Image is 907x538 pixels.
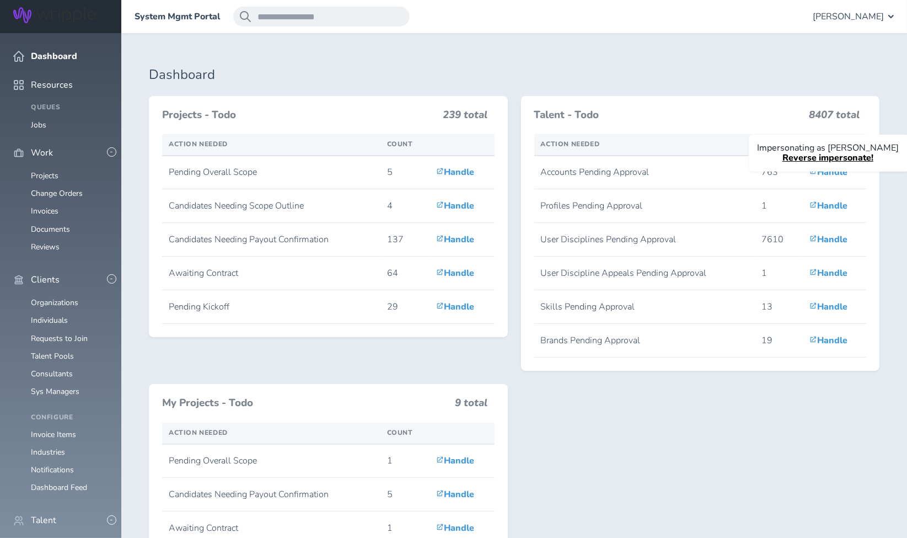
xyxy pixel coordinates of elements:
a: Handle [809,233,847,246]
a: Consultants [31,369,73,379]
a: Handle [809,200,847,212]
a: Invoice Items [31,429,76,440]
a: Organizations [31,297,78,308]
td: Candidates Needing Scope Outline [162,189,380,223]
button: [PERSON_NAME] [813,7,894,26]
td: User Discipline Appeals Pending Approval [534,257,755,290]
td: 1 [755,189,803,223]
a: Handle [436,267,474,279]
a: Individuals [31,315,68,326]
a: Handle [436,455,474,467]
a: Handle [809,166,847,178]
a: Handle [436,522,474,534]
span: Dashboard [31,51,77,61]
a: Handle [809,267,847,279]
td: Profiles Pending Approval [534,189,755,223]
a: Sys Managers [31,386,79,397]
span: Clients [31,275,60,285]
a: Notifications [31,465,74,475]
a: Handle [436,301,474,313]
p: Impersonating as [PERSON_NAME] [757,143,899,153]
a: Reviews [31,242,60,252]
span: Work [31,148,53,158]
h3: My Projects - Todo [162,397,449,409]
td: Candidates Needing Payout Confirmation [162,478,380,512]
td: Pending Overall Scope [162,444,380,478]
span: Action Needed [169,428,228,437]
a: Handle [436,166,474,178]
td: 64 [380,257,430,290]
span: Action Needed [541,140,600,148]
a: Handle [436,488,474,500]
td: 1 [755,257,803,290]
td: 763 [755,156,803,189]
td: 1 [380,444,430,478]
td: 137 [380,223,430,257]
a: Talent Pools [31,351,74,361]
a: Documents [31,224,70,235]
a: Change Orders [31,188,83,199]
h4: Configure [31,414,108,422]
a: Jobs [31,120,46,130]
button: - [107,515,116,525]
td: 5 [380,478,430,512]
td: 5 [380,156,430,189]
td: 13 [755,290,803,324]
a: Projects [31,171,58,181]
a: System Mgmt Portal [135,12,220,22]
a: Handle [809,334,847,347]
a: Invoices [31,206,58,216]
span: Talent [31,515,56,525]
h3: Projects - Todo [162,109,437,121]
button: - [107,147,116,157]
td: 4 [380,189,430,223]
td: Pending Overall Scope [162,156,380,189]
span: Resources [31,80,73,90]
td: 7610 [755,223,803,257]
td: Awaiting Contract [162,257,380,290]
td: Accounts Pending Approval [534,156,755,189]
a: Handle [436,200,474,212]
h1: Dashboard [149,67,879,83]
a: Handle [436,233,474,246]
span: Count [387,140,413,148]
button: - [107,274,116,284]
span: Action Needed [169,140,228,148]
h3: Talent - Todo [534,109,803,121]
a: Dashboard Feed [31,482,87,493]
a: Requests to Join [31,333,88,344]
td: Candidates Needing Payout Confirmation [162,223,380,257]
a: Reverse impersonate! [782,152,873,164]
a: Industries [31,447,65,457]
td: Skills Pending Approval [534,290,755,324]
span: Count [387,428,413,437]
h3: 9 total [455,397,488,414]
img: Wripple [13,7,96,23]
td: 19 [755,324,803,358]
span: [PERSON_NAME] [813,12,884,22]
td: 29 [380,290,430,324]
a: Handle [809,301,847,313]
h3: 239 total [443,109,488,126]
td: Brands Pending Approval [534,324,755,358]
h4: Queues [31,104,108,111]
h3: 8407 total [809,109,860,126]
td: Pending Kickoff [162,290,380,324]
td: User Disciplines Pending Approval [534,223,755,257]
